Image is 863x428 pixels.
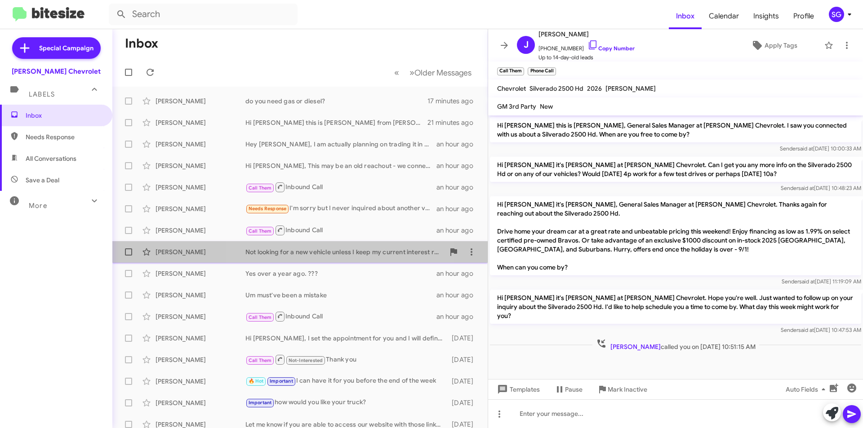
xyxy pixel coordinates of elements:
[389,63,477,82] nav: Page navigation example
[427,118,480,127] div: 21 minutes ago
[781,327,861,333] span: Sender [DATE] 10:47:53 AM
[249,378,264,384] span: 🔥 Hot
[289,357,323,363] span: Not-Interested
[490,290,861,324] p: Hi [PERSON_NAME] it's [PERSON_NAME] at [PERSON_NAME] Chevrolet. Hope you're well. Just wanted to ...
[547,381,590,397] button: Pause
[26,154,76,163] span: All Conversations
[249,314,272,320] span: Call Them
[245,181,436,193] div: Inbound Call
[447,334,480,343] div: [DATE]
[605,84,656,93] span: [PERSON_NAME]
[565,381,583,397] span: Pause
[427,97,480,106] div: 17 minutes ago
[436,269,480,278] div: an hour ago
[447,398,480,407] div: [DATE]
[156,118,245,127] div: [PERSON_NAME]
[156,312,245,321] div: [PERSON_NAME]
[245,269,436,278] div: Yes over a year ago. ???
[414,68,472,78] span: Older Messages
[156,291,245,300] div: [PERSON_NAME]
[765,37,797,53] span: Apply Tags
[249,206,287,212] span: Needs Response
[447,355,480,364] div: [DATE]
[245,311,436,322] div: Inbound Call
[249,357,272,363] span: Call Them
[829,7,844,22] div: SG
[156,140,245,149] div: [PERSON_NAME]
[447,377,480,386] div: [DATE]
[669,3,702,29] a: Inbox
[156,183,245,192] div: [PERSON_NAME]
[590,381,654,397] button: Mark Inactive
[781,185,861,191] span: Sender [DATE] 10:48:23 AM
[245,97,427,106] div: do you need gas or diesel?
[245,203,436,214] div: I'm sorry but I never inquired about another vehicle I'm happy with the one that I have.
[29,90,55,98] span: Labels
[488,381,547,397] button: Templates
[270,378,293,384] span: Important
[528,67,556,75] small: Phone Call
[436,140,480,149] div: an hour ago
[39,44,93,53] span: Special Campaign
[436,183,480,192] div: an hour ago
[587,45,635,52] a: Copy Number
[497,67,524,75] small: Call Them
[436,291,480,300] div: an hour ago
[436,204,480,213] div: an hour ago
[497,84,526,93] span: Chevrolet
[156,204,245,213] div: [PERSON_NAME]
[156,334,245,343] div: [PERSON_NAME]
[746,3,786,29] a: Insights
[490,117,861,142] p: Hi [PERSON_NAME] this is [PERSON_NAME], General Sales Manager at [PERSON_NAME] Chevrolet. I saw y...
[245,291,436,300] div: Um must've been a mistake
[249,400,272,406] span: Important
[245,225,436,236] div: Inbound Call
[540,102,553,110] span: New
[786,381,829,397] span: Auto Fields
[245,376,447,386] div: I can have it for you before the end of the week
[821,7,853,22] button: SG
[538,29,635,40] span: [PERSON_NAME]
[728,37,820,53] button: Apply Tags
[249,185,272,191] span: Call Them
[156,377,245,386] div: [PERSON_NAME]
[245,354,447,365] div: Thank you
[436,161,480,170] div: an hour ago
[610,343,661,351] span: [PERSON_NAME]
[798,327,814,333] span: said at
[797,145,813,152] span: said at
[26,132,102,141] span: Needs Response
[12,37,101,59] a: Special Campaign
[245,118,427,127] div: Hi [PERSON_NAME] this is [PERSON_NAME] from [PERSON_NAME] in [GEOGRAPHIC_DATA], This is my cell n...
[156,247,245,256] div: [PERSON_NAME]
[156,161,245,170] div: [PERSON_NAME]
[798,185,814,191] span: said at
[245,140,436,149] div: Hey [PERSON_NAME], I am actually planning on trading it in at [PERSON_NAME] Nissan of Stanhope, g...
[156,97,245,106] div: [PERSON_NAME]
[524,38,529,52] span: J
[780,145,861,152] span: Sender [DATE] 10:00:33 AM
[495,381,540,397] span: Templates
[436,226,480,235] div: an hour ago
[156,355,245,364] div: [PERSON_NAME]
[109,4,298,25] input: Search
[26,176,59,185] span: Save a Deal
[394,67,399,78] span: «
[497,102,536,110] span: GM 3rd Party
[245,161,436,170] div: Hi [PERSON_NAME], This may be an old reachout - we connected in the fall of 2022 and purchased a ...
[12,67,101,76] div: [PERSON_NAME] Chevrolet
[29,202,47,210] span: More
[799,278,815,285] span: said at
[786,3,821,29] a: Profile
[245,397,447,408] div: how would you like your truck?
[245,247,445,256] div: Not looking for a new vehicle unless I keep my current interest rate.
[702,3,746,29] a: Calendar
[529,84,583,93] span: Silverado 2500 Hd
[587,84,602,93] span: 2026
[436,312,480,321] div: an hour ago
[592,338,759,351] span: called you on [DATE] 10:51:15 AM
[778,381,836,397] button: Auto Fields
